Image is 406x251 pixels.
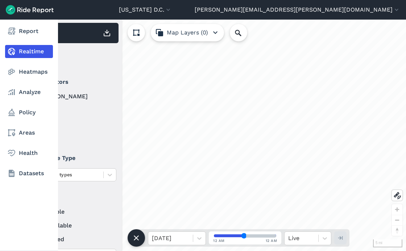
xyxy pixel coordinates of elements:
[230,24,259,41] input: Search Location or Vehicles
[5,25,53,38] a: Report
[195,5,400,14] button: [PERSON_NAME][EMAIL_ADDRESS][PERSON_NAME][DOMAIN_NAME]
[5,65,53,78] a: Heatmaps
[29,120,116,128] label: Spin
[29,207,116,216] label: available
[29,72,115,92] summary: Operators
[29,92,116,101] label: [PERSON_NAME]
[5,126,53,139] a: Areas
[213,238,225,243] span: 12 AM
[5,86,53,99] a: Analyze
[6,5,54,15] img: Ride Report
[5,45,53,58] a: Realtime
[29,187,115,207] summary: Status
[29,235,116,244] label: reserved
[5,147,53,160] a: Health
[26,46,119,69] div: Filter
[151,24,224,41] button: Map Layers (0)
[119,5,172,14] button: [US_STATE] D.C.
[266,238,277,243] span: 12 AM
[23,20,406,251] div: loading
[5,106,53,119] a: Policy
[29,148,115,168] summary: Vehicle Type
[29,106,116,115] label: Lime
[5,167,53,180] a: Datasets
[29,133,116,142] label: Veo
[29,221,116,230] label: unavailable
